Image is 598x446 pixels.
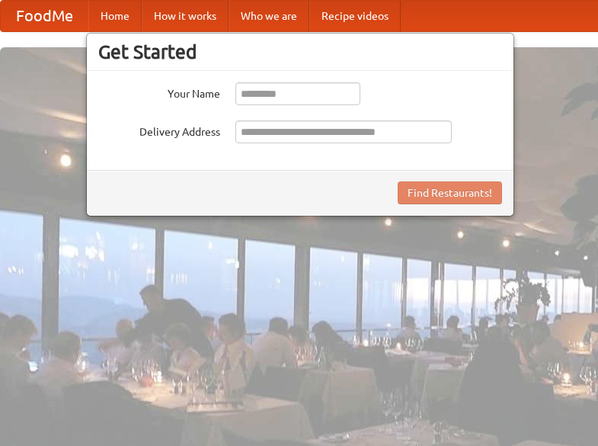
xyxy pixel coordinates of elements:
[229,1,309,31] a: Who we are
[398,181,502,204] button: Find Restaurants!
[98,40,502,63] h3: Get Started
[88,1,142,31] a: Home
[98,120,220,140] label: Delivery Address
[1,1,88,31] a: FoodMe
[98,82,220,101] label: Your Name
[142,1,229,31] a: How it works
[309,1,401,31] a: Recipe videos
